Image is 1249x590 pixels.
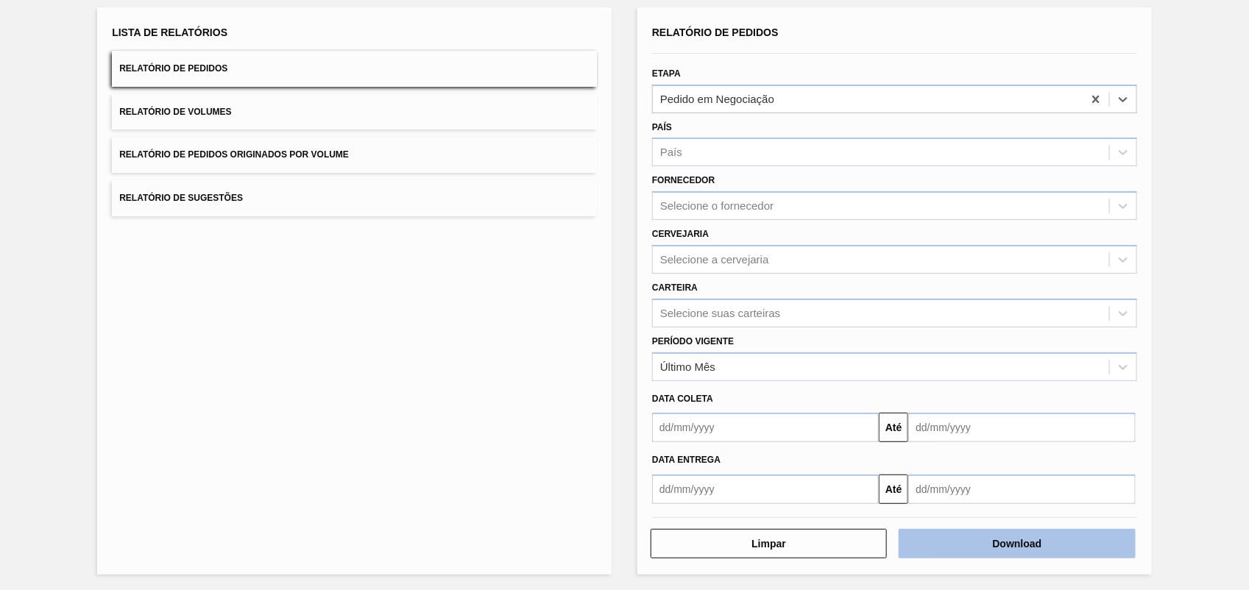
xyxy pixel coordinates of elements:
[652,413,879,442] input: dd/mm/yyyy
[652,122,672,132] label: País
[652,26,779,38] span: Relatório de Pedidos
[660,93,774,105] div: Pedido em Negociação
[112,51,597,87] button: Relatório de Pedidos
[112,180,597,216] button: Relatório de Sugestões
[879,413,908,442] button: Até
[908,413,1135,442] input: dd/mm/yyyy
[112,26,227,38] span: Lista de Relatórios
[112,94,597,130] button: Relatório de Volumes
[652,175,715,185] label: Fornecedor
[660,253,769,266] div: Selecione a cervejaria
[652,475,879,504] input: dd/mm/yyyy
[119,107,231,117] span: Relatório de Volumes
[119,63,227,74] span: Relatório de Pedidos
[899,529,1135,558] button: Download
[652,394,713,404] span: Data coleta
[652,336,734,346] label: Período Vigente
[908,475,1135,504] input: dd/mm/yyyy
[119,149,349,160] span: Relatório de Pedidos Originados por Volume
[660,200,774,213] div: Selecione o fornecedor
[119,193,243,203] span: Relatório de Sugestões
[652,68,681,79] label: Etapa
[652,455,721,465] span: Data entrega
[112,137,597,173] button: Relatório de Pedidos Originados por Volume
[660,360,715,373] div: Último Mês
[651,529,887,558] button: Limpar
[660,146,682,159] div: País
[652,229,709,239] label: Cervejaria
[660,307,780,319] div: Selecione suas carteiras
[879,475,908,504] button: Até
[652,282,698,293] label: Carteira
